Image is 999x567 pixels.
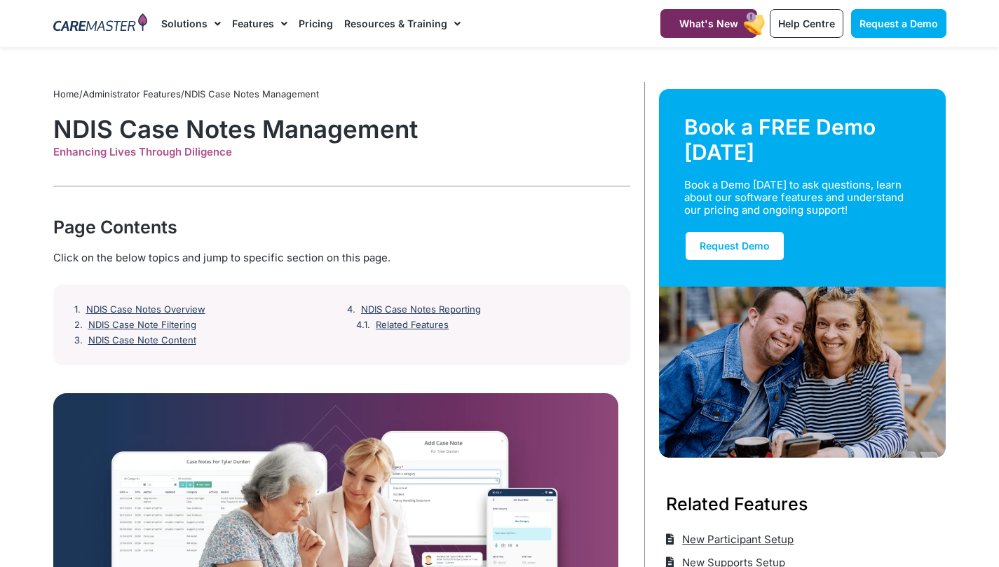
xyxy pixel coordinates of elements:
a: NDIS Case Notes Overview [86,304,205,315]
span: NDIS Case Notes Management [184,88,319,100]
a: NDIS Case Note Filtering [88,320,196,331]
a: Request Demo [684,231,785,261]
div: Book a Demo [DATE] to ask questions, learn about our software features and understand our pricing... [684,179,904,217]
div: Page Contents [53,214,630,240]
span: Request a Demo [859,18,938,29]
a: Help Centre [770,9,843,38]
div: Book a FREE Demo [DATE] [684,114,921,165]
h1: NDIS Case Notes Management [53,114,630,144]
span: What's New [679,18,738,29]
span: Request Demo [700,240,770,252]
a: New Participant Setup [666,528,794,551]
a: Related Features [376,320,449,331]
a: Request a Demo [851,9,946,38]
a: Home [53,88,79,100]
h3: Related Features [666,491,939,517]
a: What's New [660,9,757,38]
a: Administrator Features [83,88,181,100]
div: Enhancing Lives Through Diligence [53,146,630,158]
span: Help Centre [778,18,835,29]
img: Support Worker and NDIS Participant out for a coffee. [659,287,946,458]
a: NDIS Case Note Content [88,335,196,346]
span: New Participant Setup [679,528,794,551]
div: Click on the below topics and jump to specific section on this page. [53,250,630,266]
span: / / [53,88,319,100]
img: CareMaster Logo [53,13,148,34]
a: NDIS Case Notes Reporting [361,304,481,315]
